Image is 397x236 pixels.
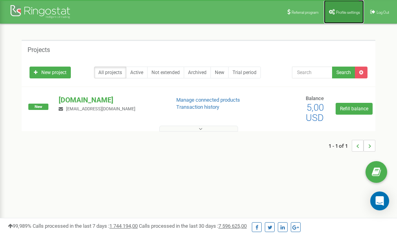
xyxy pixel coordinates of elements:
[28,104,48,110] span: New
[228,67,261,78] a: Trial period
[33,223,138,229] span: Calls processed in the last 7 days :
[332,67,355,78] button: Search
[211,67,229,78] a: New
[94,67,126,78] a: All projects
[126,67,148,78] a: Active
[306,102,324,123] span: 5,00 USD
[306,95,324,101] span: Balance
[329,140,352,152] span: 1 - 1 of 1
[30,67,71,78] a: New project
[336,10,360,15] span: Profile settings
[109,223,138,229] u: 1 744 194,00
[377,10,389,15] span: Log Out
[59,95,163,105] p: [DOMAIN_NAME]
[329,132,375,160] nav: ...
[8,223,31,229] span: 99,989%
[292,67,332,78] input: Search
[66,106,135,111] span: [EMAIL_ADDRESS][DOMAIN_NAME]
[292,10,319,15] span: Referral program
[184,67,211,78] a: Archived
[336,103,373,115] a: Refill balance
[147,67,184,78] a: Not extended
[218,223,247,229] u: 7 596 625,00
[139,223,247,229] span: Calls processed in the last 30 days :
[176,97,240,103] a: Manage connected products
[370,191,389,210] div: Open Intercom Messenger
[28,46,50,54] h5: Projects
[176,104,219,110] a: Transaction history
